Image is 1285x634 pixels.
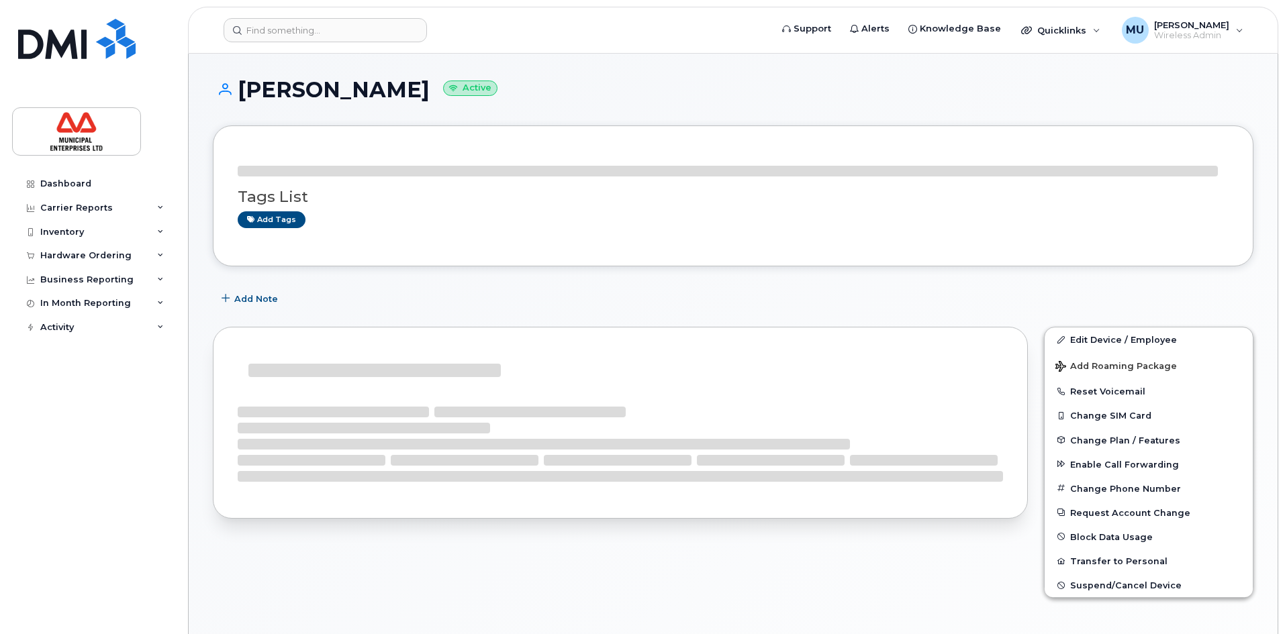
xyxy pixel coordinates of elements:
[1045,573,1253,597] button: Suspend/Cancel Device
[213,78,1253,101] h1: [PERSON_NAME]
[1055,361,1177,374] span: Add Roaming Package
[1045,500,1253,525] button: Request Account Change
[1045,379,1253,403] button: Reset Voicemail
[1045,549,1253,573] button: Transfer to Personal
[1070,580,1182,590] span: Suspend/Cancel Device
[1045,476,1253,500] button: Change Phone Number
[238,189,1229,205] h3: Tags List
[234,293,278,305] span: Add Note
[1045,428,1253,452] button: Change Plan / Features
[1045,403,1253,427] button: Change SIM Card
[1070,459,1179,469] span: Enable Call Forwarding
[1045,525,1253,549] button: Block Data Usage
[1045,452,1253,476] button: Enable Call Forwarding
[1045,352,1253,379] button: Add Roaming Package
[443,81,497,96] small: Active
[1070,435,1180,445] span: Change Plan / Features
[1045,327,1253,352] a: Edit Device / Employee
[238,211,305,228] a: Add tags
[213,286,289,311] button: Add Note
